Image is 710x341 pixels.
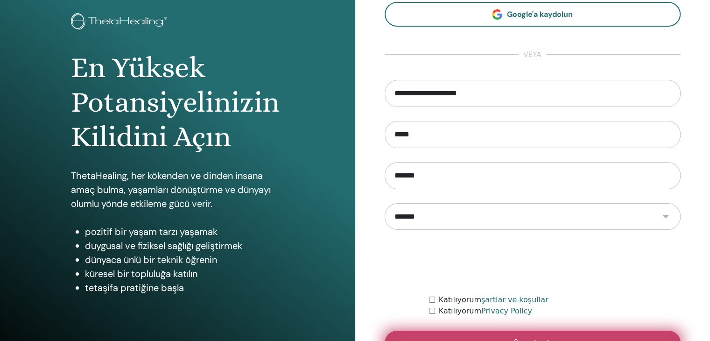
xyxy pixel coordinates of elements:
[85,225,284,239] li: pozitif bir yaşam tarzı yaşamak
[85,239,284,253] li: duygusal ve fiziksel sağlığı geliştirmek
[385,2,681,27] a: Google'a kaydolun
[481,295,548,304] a: şartlar ve koşullar
[85,267,284,281] li: küresel bir topluluğa katılın
[71,169,284,211] p: ThetaHealing, her kökenden ve dinden insana amaç bulma, yaşamları dönüştürme ve dünyayı olumlu yö...
[85,281,284,295] li: tetaşifa pratiğine başla
[71,50,284,155] h1: En Yüksek Potansiyelinizin Kilidini Açın
[85,253,284,267] li: dünyaca ünlü bir teknik öğrenin
[439,294,548,305] label: Katılıyorum
[519,49,546,60] span: veya
[481,306,532,315] a: Privacy Policy
[462,244,604,280] iframe: reCAPTCHA
[439,305,532,317] label: Katılıyorum
[507,9,573,19] span: Google'a kaydolun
